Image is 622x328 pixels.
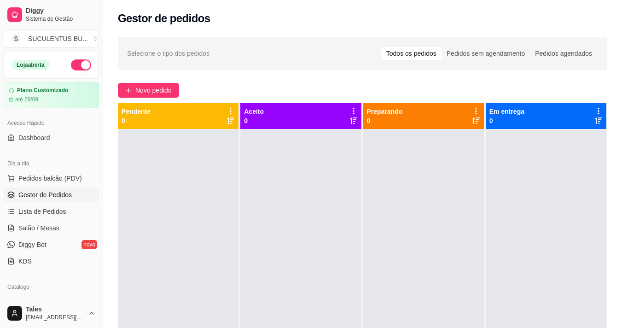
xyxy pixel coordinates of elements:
[26,15,95,23] span: Sistema de Gestão
[135,85,172,95] span: Novo pedido
[4,302,99,324] button: Tales[EMAIL_ADDRESS][DOMAIN_NAME]
[381,47,442,60] div: Todos os pedidos
[26,314,84,321] span: [EMAIL_ADDRESS][DOMAIN_NAME]
[4,116,99,130] div: Acesso Rápido
[26,7,95,15] span: Diggy
[367,107,403,116] p: Preparando
[4,204,99,219] a: Lista de Pedidos
[18,297,44,306] span: Produtos
[15,96,38,103] article: até 29/09
[122,107,151,116] p: Pendente
[26,305,84,314] span: Tales
[12,34,21,43] span: S
[4,237,99,252] a: Diggy Botnovo
[118,83,179,98] button: Novo pedido
[18,223,59,233] span: Salão / Mesas
[12,60,50,70] div: Loja aberta
[4,280,99,294] div: Catálogo
[244,107,264,116] p: Aceito
[18,133,50,142] span: Dashboard
[442,47,530,60] div: Pedidos sem agendamento
[125,87,132,94] span: plus
[4,156,99,171] div: Dia a dia
[4,130,99,145] a: Dashboard
[18,207,66,216] span: Lista de Pedidos
[17,87,68,94] article: Plano Customizado
[18,174,82,183] span: Pedidos balcão (PDV)
[18,240,47,249] span: Diggy Bot
[4,29,99,48] button: Select a team
[530,47,597,60] div: Pedidos agendados
[127,48,209,59] span: Selecione o tipo dos pedidos
[118,11,210,26] h2: Gestor de pedidos
[18,190,72,199] span: Gestor de Pedidos
[4,221,99,235] a: Salão / Mesas
[4,294,99,309] a: Produtos
[4,82,99,108] a: Plano Customizadoaté 29/09
[489,116,524,125] p: 0
[71,59,91,70] button: Alterar Status
[122,116,151,125] p: 0
[28,34,88,43] div: SUCULENTUS BU ...
[4,4,99,26] a: DiggySistema de Gestão
[489,107,524,116] p: Em entrega
[18,257,32,266] span: KDS
[4,171,99,186] button: Pedidos balcão (PDV)
[367,116,403,125] p: 0
[244,116,264,125] p: 0
[4,254,99,269] a: KDS
[4,187,99,202] a: Gestor de Pedidos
